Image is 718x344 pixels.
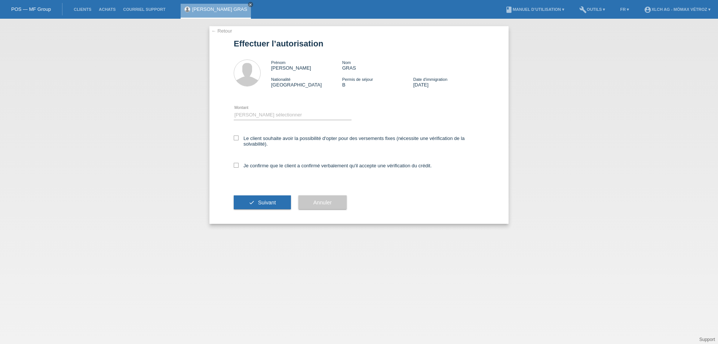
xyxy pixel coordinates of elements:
[413,77,447,82] span: Date d'immigration
[298,195,347,210] button: Annuler
[258,200,276,206] span: Suivant
[644,6,651,13] i: account_circle
[699,337,715,342] a: Support
[192,6,247,12] a: [PERSON_NAME] GRAS
[342,76,413,88] div: B
[342,77,373,82] span: Permis de séjour
[234,163,432,168] label: Je confirme que le client a confirmé verbalement qu'il accepte une vérification du crédit.
[234,136,484,147] label: Le client souhaite avoir la possibilité d'opter pour des versements fixes (nécessite une vérifica...
[313,200,332,206] span: Annuler
[119,7,169,12] a: Courriel Support
[271,60,286,65] span: Prénom
[249,200,255,206] i: check
[249,3,252,6] i: close
[617,7,633,12] a: FR ▾
[640,7,714,12] a: account_circleXLCH AG - Mömax Vétroz ▾
[342,60,351,65] span: Nom
[342,60,413,71] div: GRAS
[271,76,342,88] div: [GEOGRAPHIC_DATA]
[11,6,51,12] a: POS — MF Group
[248,2,253,7] a: close
[579,6,587,13] i: build
[576,7,609,12] a: buildOutils ▾
[211,28,232,34] a: ← Retour
[234,39,484,48] h1: Effectuer l’autorisation
[234,195,291,210] button: check Suivant
[271,60,342,71] div: [PERSON_NAME]
[70,7,95,12] a: Clients
[413,76,484,88] div: [DATE]
[271,77,291,82] span: Nationalité
[501,7,568,12] a: bookManuel d’utilisation ▾
[95,7,119,12] a: Achats
[505,6,513,13] i: book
